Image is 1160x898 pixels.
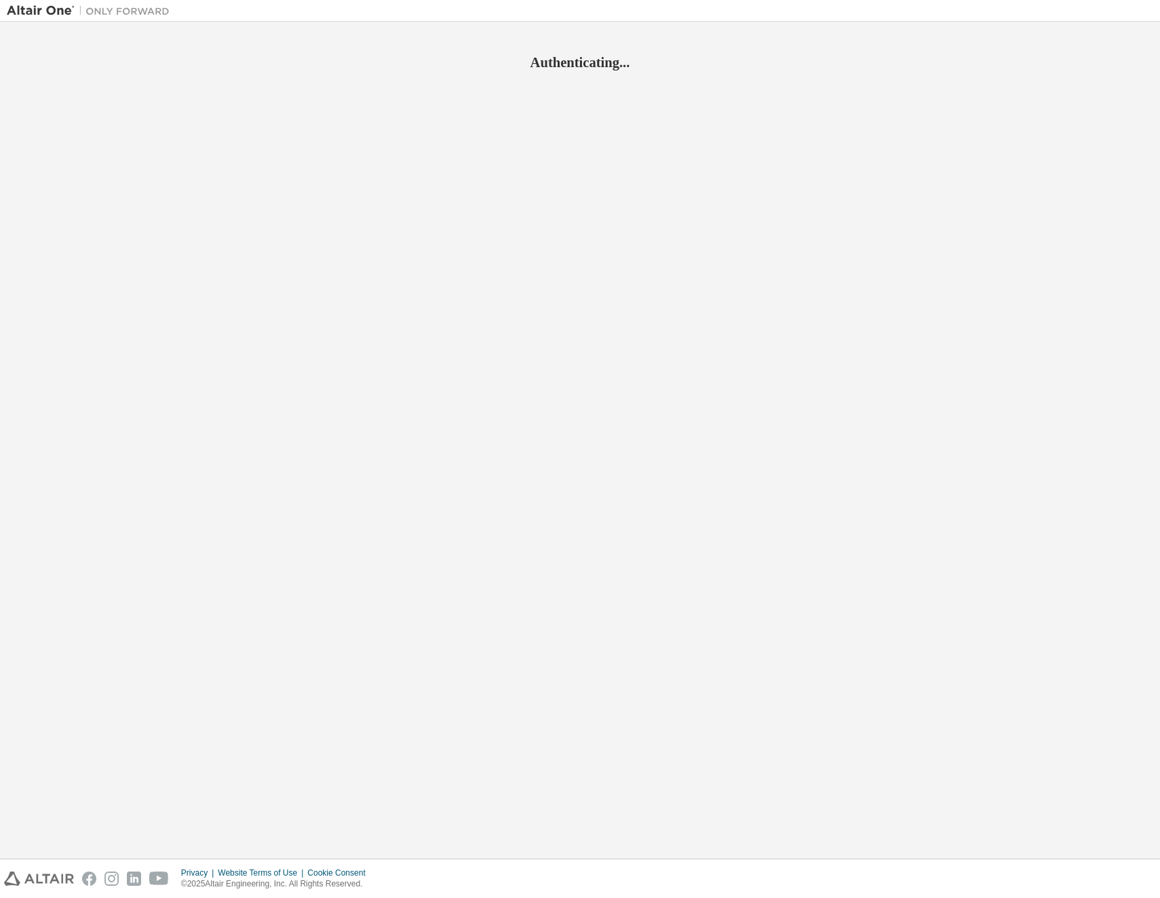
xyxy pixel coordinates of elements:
div: Privacy [181,867,218,878]
img: linkedin.svg [127,872,141,886]
img: Altair One [7,4,176,18]
h2: Authenticating... [7,54,1153,71]
img: instagram.svg [104,872,119,886]
img: youtube.svg [149,872,169,886]
img: facebook.svg [82,872,96,886]
div: Website Terms of Use [218,867,307,878]
img: altair_logo.svg [4,872,74,886]
p: © 2025 Altair Engineering, Inc. All Rights Reserved. [181,878,374,890]
div: Cookie Consent [307,867,373,878]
